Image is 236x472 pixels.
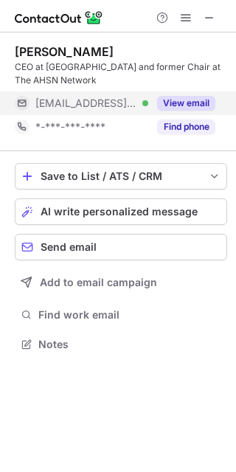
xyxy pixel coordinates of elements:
[35,97,137,110] span: [EMAIL_ADDRESS][DOMAIN_NAME]
[15,60,227,87] div: CEO at [GEOGRAPHIC_DATA] and former Chair at The AHSN Network
[15,269,227,296] button: Add to email campaign
[15,163,227,190] button: save-profile-one-click
[40,277,157,288] span: Add to email campaign
[15,234,227,260] button: Send email
[15,44,114,59] div: [PERSON_NAME]
[41,241,97,253] span: Send email
[157,119,215,134] button: Reveal Button
[38,338,221,351] span: Notes
[15,334,227,355] button: Notes
[15,198,227,225] button: AI write personalized message
[15,9,103,27] img: ContactOut v5.3.10
[41,206,198,218] span: AI write personalized message
[15,305,227,325] button: Find work email
[157,96,215,111] button: Reveal Button
[41,170,201,182] div: Save to List / ATS / CRM
[38,308,221,322] span: Find work email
